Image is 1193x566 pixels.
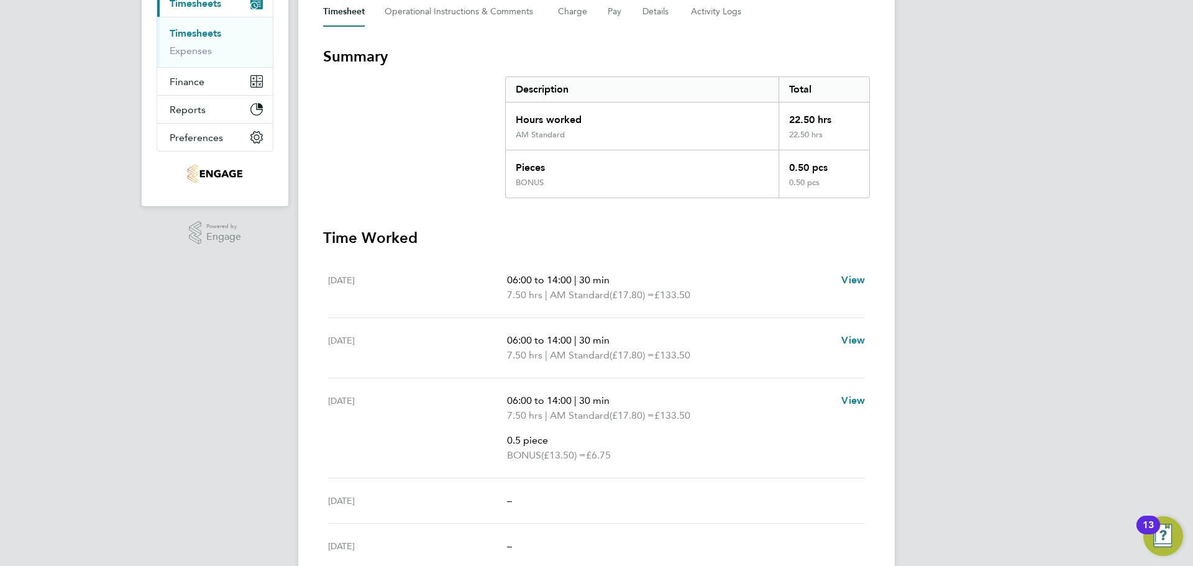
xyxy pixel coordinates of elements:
[189,221,242,245] a: Powered byEngage
[328,393,507,463] div: [DATE]
[505,76,870,198] div: Summary
[550,408,610,423] span: AM Standard
[579,274,610,286] span: 30 min
[574,334,577,346] span: |
[507,349,542,361] span: 7.50 hrs
[841,273,865,288] a: View
[545,349,547,361] span: |
[654,289,690,301] span: £133.50
[1143,525,1154,541] div: 13
[170,104,206,116] span: Reports
[187,164,242,184] img: integrapeople-logo-retina.png
[779,150,869,178] div: 0.50 pcs
[545,289,547,301] span: |
[841,274,865,286] span: View
[574,395,577,406] span: |
[170,76,204,88] span: Finance
[610,349,654,361] span: (£17.80) =
[579,395,610,406] span: 30 min
[779,178,869,198] div: 0.50 pcs
[507,540,512,552] span: –
[507,274,572,286] span: 06:00 to 14:00
[506,103,779,130] div: Hours worked
[550,288,610,303] span: AM Standard
[206,232,241,242] span: Engage
[157,17,273,67] div: Timesheets
[328,539,507,554] div: [DATE]
[506,77,779,102] div: Description
[579,334,610,346] span: 30 min
[841,333,865,348] a: View
[170,132,223,144] span: Preferences
[157,164,273,184] a: Go to home page
[516,178,544,188] div: BONUS
[545,409,547,421] span: |
[170,45,212,57] a: Expenses
[586,449,611,461] span: £6.75
[328,333,507,363] div: [DATE]
[841,393,865,408] a: View
[610,289,654,301] span: (£17.80) =
[507,334,572,346] span: 06:00 to 14:00
[779,130,869,150] div: 22.50 hrs
[574,274,577,286] span: |
[841,395,865,406] span: View
[157,68,273,95] button: Finance
[550,348,610,363] span: AM Standard
[206,221,241,232] span: Powered by
[1143,516,1183,556] button: Open Resource Center, 13 new notifications
[328,273,507,303] div: [DATE]
[157,124,273,151] button: Preferences
[654,409,690,421] span: £133.50
[541,449,586,461] span: (£13.50) =
[507,395,572,406] span: 06:00 to 14:00
[506,150,779,178] div: Pieces
[507,495,512,506] span: –
[779,77,869,102] div: Total
[610,409,654,421] span: (£17.80) =
[841,334,865,346] span: View
[157,96,273,123] button: Reports
[507,433,831,448] p: 0.5 piece
[779,103,869,130] div: 22.50 hrs
[507,409,542,421] span: 7.50 hrs
[516,130,565,140] div: AM Standard
[323,47,870,66] h3: Summary
[323,228,870,248] h3: Time Worked
[507,289,542,301] span: 7.50 hrs
[170,27,221,39] a: Timesheets
[328,493,507,508] div: [DATE]
[507,448,541,463] span: BONUS
[654,349,690,361] span: £133.50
